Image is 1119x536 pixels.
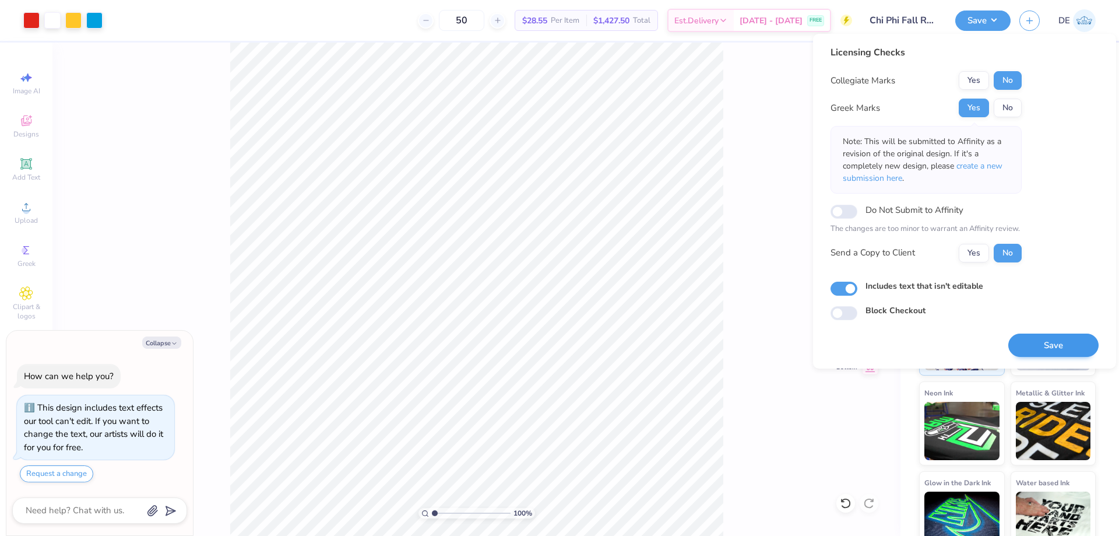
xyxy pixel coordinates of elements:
[924,477,991,489] span: Glow in the Dark Ink
[959,99,989,117] button: Yes
[924,402,1000,460] img: Neon Ink
[994,244,1022,262] button: No
[994,99,1022,117] button: No
[994,71,1022,90] button: No
[1008,334,1099,358] button: Save
[1016,387,1085,399] span: Metallic & Glitter Ink
[959,71,989,90] button: Yes
[593,15,629,27] span: $1,427.50
[24,370,114,382] div: How can we help you?
[6,302,47,321] span: Clipart & logos
[959,244,989,262] button: Yes
[13,86,40,96] span: Image AI
[865,280,983,292] label: Includes text that isn't editable
[513,508,532,519] span: 100 %
[831,223,1022,235] p: The changes are too minor to warrant an Affinity review.
[551,15,579,27] span: Per Item
[831,74,895,87] div: Collegiate Marks
[831,45,1022,59] div: Licensing Checks
[955,10,1011,31] button: Save
[924,387,953,399] span: Neon Ink
[24,402,163,453] div: This design includes text effects our tool can't edit. If you want to change the text, our artist...
[142,337,181,349] button: Collapse
[831,101,880,115] div: Greek Marks
[740,15,803,27] span: [DATE] - [DATE]
[865,304,926,317] label: Block Checkout
[843,135,1009,184] p: Note: This will be submitted to Affinity as a revision of the original design. If it's a complete...
[810,16,822,24] span: FREE
[1016,477,1069,489] span: Water based Ink
[831,246,915,260] div: Send a Copy to Client
[15,216,38,225] span: Upload
[861,9,946,32] input: Untitled Design
[17,259,36,268] span: Greek
[522,15,547,27] span: $28.55
[1058,14,1070,27] span: DE
[1073,9,1096,32] img: Djian Evardoni
[20,465,93,482] button: Request a change
[12,173,40,182] span: Add Text
[1016,402,1091,460] img: Metallic & Glitter Ink
[1058,9,1096,32] a: DE
[633,15,650,27] span: Total
[13,129,39,139] span: Designs
[865,202,963,218] label: Do Not Submit to Affinity
[674,15,719,27] span: Est. Delivery
[439,10,484,31] input: – –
